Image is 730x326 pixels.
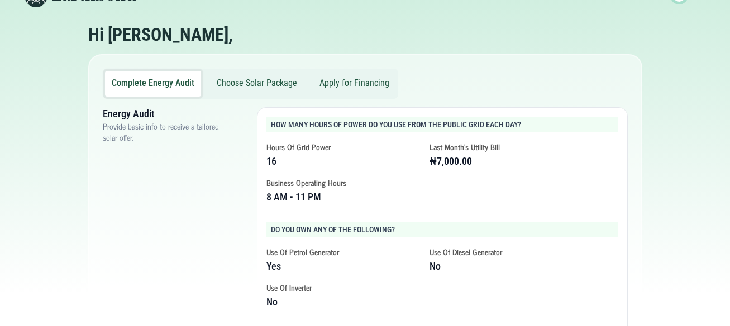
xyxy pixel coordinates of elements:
p: Business operating hours [266,177,421,188]
h4: Yes [266,260,421,273]
p: Use of Petrol Generator [266,246,421,257]
button: Apply for Financing [313,71,396,97]
p: Use of Diesel Generator [430,246,584,257]
h4: 8 AM - 11 PM [266,190,421,204]
h4: No [266,295,421,309]
h3: Energy Audit [103,107,221,121]
h4: ₦7,000.00 [430,155,584,168]
h4: No [430,260,584,273]
p: Provide basic info to receive a tailored solar offer. [103,121,221,143]
p: Use of Inverter [266,282,421,293]
button: Complete Energy Audit [105,71,201,97]
h5: How many hours of power do you use from the public grid each day? [271,119,614,130]
button: Choose Solar Package [210,71,304,97]
p: Hours of Grid Power [266,141,421,152]
h4: 16 [266,155,421,168]
h2: Hi [PERSON_NAME], [88,24,233,45]
h5: Do you own any of the following? [271,224,614,235]
p: Last month's utility bill [430,141,584,152]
